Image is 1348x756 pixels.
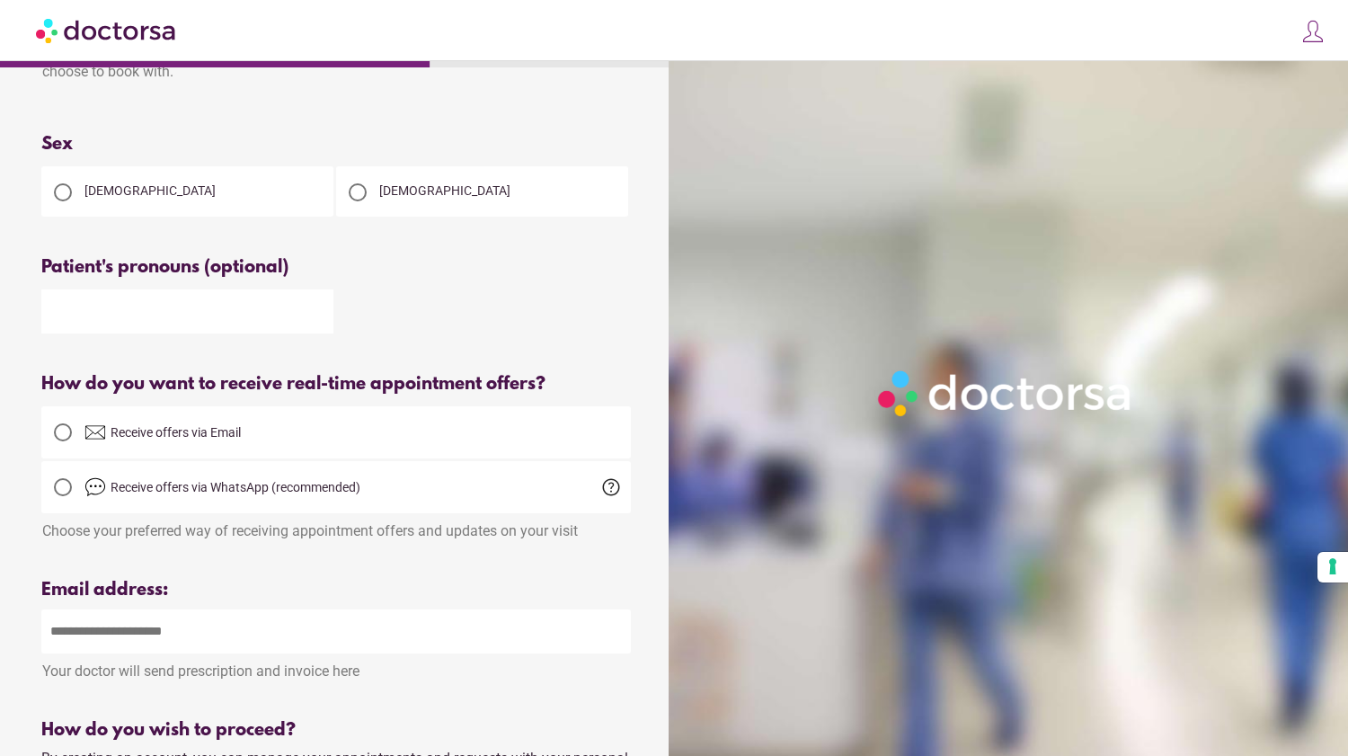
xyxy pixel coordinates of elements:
div: Email address: [41,580,631,600]
img: email [84,422,106,443]
div: Sex [41,134,631,155]
span: [DEMOGRAPHIC_DATA] [379,183,510,198]
div: Please enter patient's first and last name [41,98,631,113]
button: Your consent preferences for tracking technologies [1317,552,1348,583]
div: Patient's pronouns (optional) [41,257,631,278]
img: Doctorsa.com [36,10,178,50]
img: Logo-Doctorsa-trans-White-partial-flat.png [871,363,1140,423]
div: How do you wish to proceed? [41,720,631,741]
span: help [600,476,622,498]
div: Your doctor will send prescription and invoice here [41,654,631,680]
div: How do you want to receive real-time appointment offers? [41,374,631,395]
div: Choose your preferred way of receiving appointment offers and updates on your visit [41,513,631,539]
span: Receive offers via Email [111,425,241,440]
span: [DEMOGRAPHIC_DATA] [84,183,216,198]
img: icons8-customer-100.png [1300,19,1326,44]
span: Receive offers via WhatsApp (recommended) [111,480,360,494]
img: chat [84,476,106,498]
